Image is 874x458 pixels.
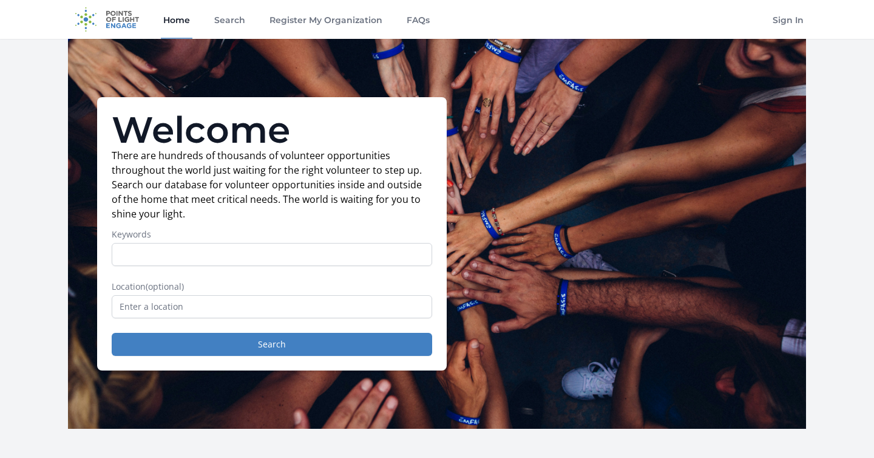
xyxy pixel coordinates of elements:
[112,295,432,318] input: Enter a location
[112,112,432,148] h1: Welcome
[112,281,432,293] label: Location
[112,148,432,221] p: There are hundreds of thousands of volunteer opportunities throughout the world just waiting for ...
[112,333,432,356] button: Search
[146,281,184,292] span: (optional)
[112,228,432,241] label: Keywords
